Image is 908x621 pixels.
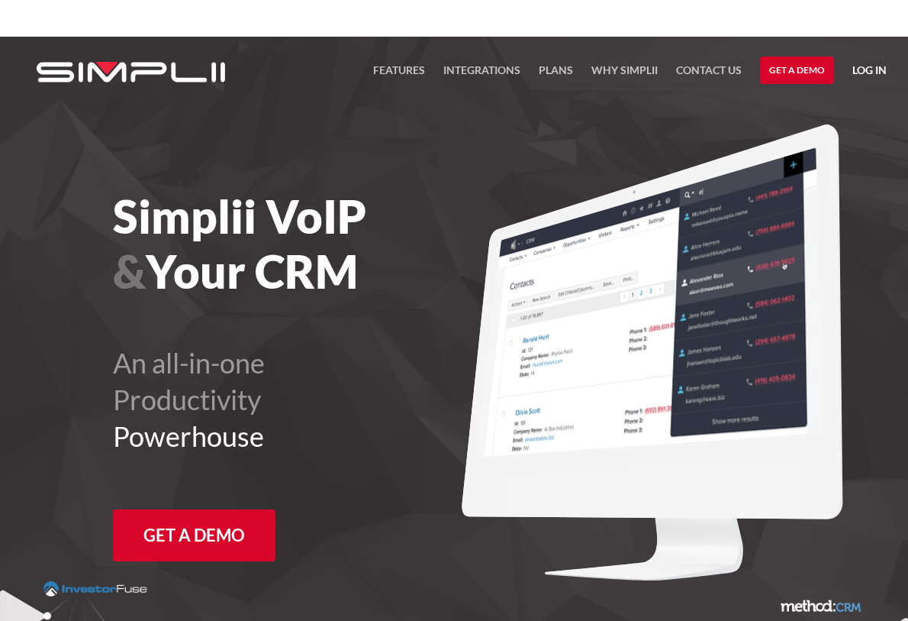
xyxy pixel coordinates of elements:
[37,62,225,82] img: Simplii
[760,57,834,84] a: Get a Demo
[113,509,275,561] a: Get a Demo
[676,61,742,89] a: Contact US
[591,61,658,89] a: Why Simplii
[113,344,538,454] h2: An all-in-one Productivity
[21,37,225,108] a: home
[113,189,538,299] h1: Simplii VoIP Your CRM
[539,61,573,89] a: Plans
[443,61,520,89] a: Integrations
[113,419,264,453] span: Powerhouse
[852,61,887,84] a: Log in
[373,61,425,89] a: FEATURES
[113,244,146,299] span: &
